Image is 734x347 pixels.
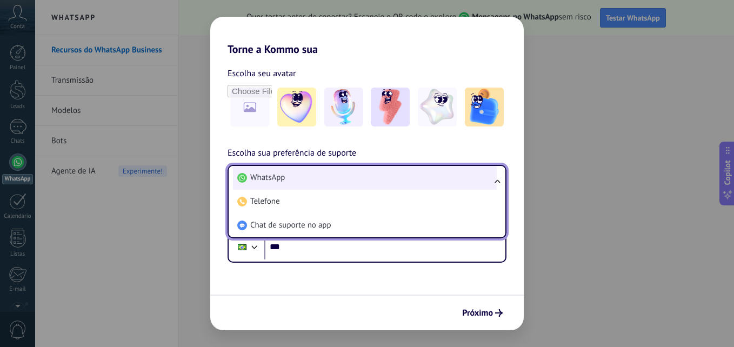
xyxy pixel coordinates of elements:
span: Escolha seu avatar [228,66,296,81]
img: -4.jpeg [418,88,457,126]
div: Brazil: + 55 [232,236,252,258]
img: -3.jpeg [371,88,410,126]
h2: Torne a Kommo sua [210,17,524,56]
button: Próximo [457,304,508,322]
span: Escolha sua preferência de suporte [228,146,356,161]
img: -1.jpeg [277,88,316,126]
img: -2.jpeg [324,88,363,126]
span: Próximo [462,309,493,317]
img: -5.jpeg [465,88,504,126]
span: Chat de suporte no app [250,220,331,231]
span: Telefone [250,196,280,207]
span: WhatsApp [250,172,285,183]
